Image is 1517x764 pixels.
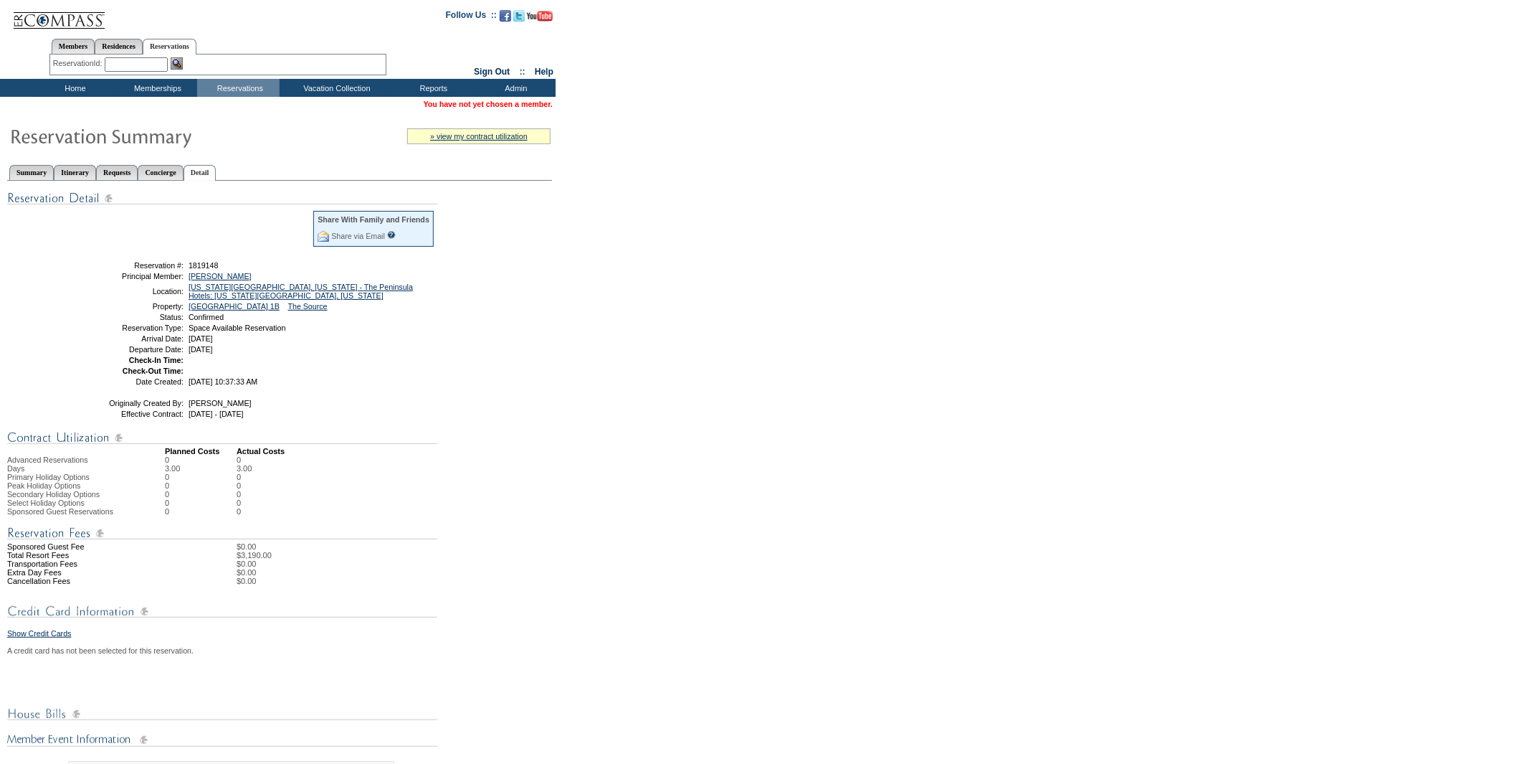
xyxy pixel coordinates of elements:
[171,57,183,70] img: Reservation Search
[7,646,552,655] div: A credit card has not been selected for this reservation.
[237,456,252,464] td: 0
[81,283,184,300] td: Location:
[424,100,553,108] span: You have not yet chosen a member.
[189,313,224,321] span: Confirmed
[7,473,90,481] span: Primary Holiday Options
[7,507,113,516] span: Sponsored Guest Reservations
[7,464,24,473] span: Days
[237,542,552,551] td: $0.00
[165,499,237,507] td: 0
[52,39,95,54] a: Members
[189,324,285,332] span: Space Available Reservation
[7,560,165,568] td: Transportation Fees
[237,499,252,507] td: 0
[81,377,184,386] td: Date Created:
[7,577,165,585] td: Cancellation Fees
[318,215,429,224] div: Share With Family and Friends
[189,399,252,407] span: [PERSON_NAME]
[165,464,237,473] td: 3.00
[7,499,85,507] span: Select Holiday Options
[391,79,473,97] td: Reports
[165,490,237,499] td: 0
[237,551,552,560] td: $3,190.00
[81,302,184,311] td: Property:
[513,14,525,23] a: Follow us on Twitter
[237,560,552,568] td: $0.00
[473,79,556,97] td: Admin
[138,165,183,180] a: Concierge
[165,507,237,516] td: 0
[189,272,252,280] a: [PERSON_NAME]
[81,399,184,407] td: Originally Created By:
[7,551,165,560] td: Total Resort Fees
[237,490,252,499] td: 0
[237,447,552,456] td: Actual Costs
[535,67,553,77] a: Help
[7,481,80,490] span: Peak Holiday Options
[237,568,552,577] td: $0.00
[189,345,213,354] span: [DATE]
[7,568,165,577] td: Extra Day Fees
[81,272,184,280] td: Principal Member:
[81,345,184,354] td: Departure Date:
[9,121,296,150] img: Reservaton Summary
[430,132,528,141] a: » view my contract utilization
[184,165,217,181] a: Detail
[280,79,391,97] td: Vacation Collection
[189,302,280,311] a: [GEOGRAPHIC_DATA] 1B
[474,67,510,77] a: Sign Out
[527,11,553,22] img: Subscribe to our YouTube Channel
[500,10,511,22] img: Become our fan on Facebook
[189,283,413,300] a: [US_STATE][GEOGRAPHIC_DATA], [US_STATE] - The Peninsula Hotels: [US_STATE][GEOGRAPHIC_DATA], [US_...
[165,473,237,481] td: 0
[143,39,196,55] a: Reservations
[237,507,252,516] td: 0
[54,165,96,180] a: Itinerary
[81,261,184,270] td: Reservation #:
[165,481,237,490] td: 0
[7,732,437,750] img: Member Event
[165,447,237,456] td: Planned Costs
[189,334,213,343] span: [DATE]
[237,481,252,490] td: 0
[95,39,143,54] a: Residences
[81,313,184,321] td: Status:
[189,261,219,270] span: 1819148
[32,79,115,97] td: Home
[7,629,71,638] a: Show Credit Cards
[81,410,184,418] td: Effective Contract:
[288,302,328,311] a: The Source
[7,456,88,464] span: Advanced Reservations
[387,231,396,239] input: What is this?
[189,377,257,386] span: [DATE] 10:37:33 AM
[81,324,184,332] td: Reservation Type:
[7,524,437,542] img: Reservation Fees
[189,410,244,418] span: [DATE] - [DATE]
[446,9,497,26] td: Follow Us ::
[115,79,197,97] td: Memberships
[96,165,138,180] a: Requests
[500,14,511,23] a: Become our fan on Facebook
[7,542,165,551] td: Sponsored Guest Fee
[81,334,184,343] td: Arrival Date:
[527,14,553,23] a: Subscribe to our YouTube Channel
[123,367,184,375] strong: Check-Out Time:
[165,456,237,464] td: 0
[520,67,526,77] span: ::
[9,165,54,180] a: Summary
[7,705,437,723] img: House Bills
[129,356,184,364] strong: Check-In Time:
[237,473,252,481] td: 0
[331,232,385,240] a: Share via Email
[7,490,100,499] span: Secondary Holiday Options
[7,603,437,621] img: Credit Card Information
[53,57,105,70] div: ReservationId:
[237,577,552,585] td: $0.00
[7,189,437,207] img: Reservation Detail
[197,79,280,97] td: Reservations
[7,429,437,447] img: Contract Utilization
[237,464,252,473] td: 3.00
[513,10,525,22] img: Follow us on Twitter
